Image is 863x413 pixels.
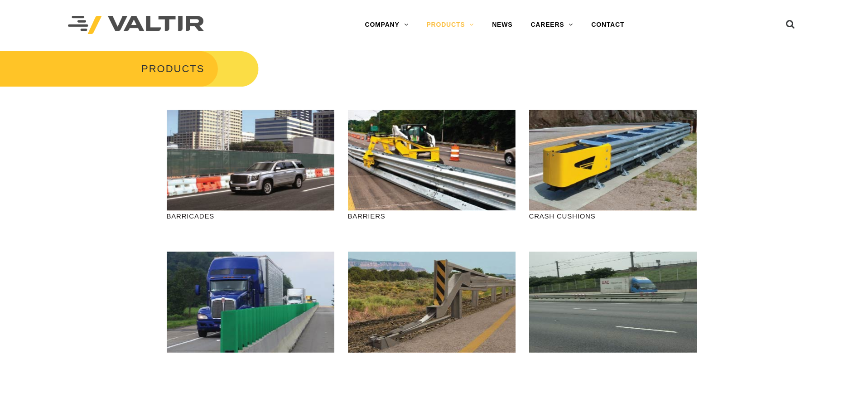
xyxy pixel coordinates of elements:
[348,211,516,221] p: BARRIERS
[483,16,521,34] a: NEWS
[529,211,697,221] p: CRASH CUSHIONS
[521,16,582,34] a: CAREERS
[582,16,633,34] a: CONTACT
[417,16,483,34] a: PRODUCTS
[167,211,334,221] p: BARRICADES
[68,16,204,34] img: Valtir
[356,16,417,34] a: COMPANY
